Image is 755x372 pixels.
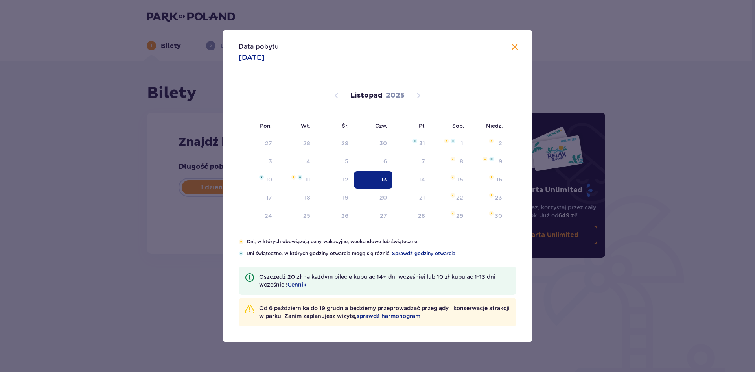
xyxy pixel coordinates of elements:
img: Pomarańczowa gwiazdka [489,139,494,143]
div: 16 [496,176,502,183]
div: 1 [461,139,463,147]
img: Pomarańczowa gwiazdka [489,193,494,198]
td: niedziela, 2 listopada 2025 [469,135,508,152]
td: czwartek, 6 listopada 2025 [354,153,393,170]
a: Cennik [287,281,306,289]
small: Pt. [419,122,426,129]
img: Pomarańczowa gwiazdka [450,193,455,198]
td: środa, 19 listopada 2025 [316,189,354,207]
p: Data pobytu [239,43,279,51]
img: Pomarańczowa gwiazdka [482,157,488,161]
td: środa, 12 listopada 2025 [316,171,354,189]
td: niedziela, 30 listopada 2025 [469,207,508,225]
img: Pomarańczowa gwiazdka [450,211,455,216]
div: 29 [456,212,463,220]
div: 24 [265,212,272,220]
td: sobota, 22 listopada 2025 [431,189,469,207]
img: Niebieska gwiazdka [412,139,417,143]
div: 13 [381,176,387,183]
div: 4 [306,157,310,165]
div: 28 [418,212,425,220]
button: Poprzedni miesiąc [332,91,341,100]
td: poniedziałek, 24 listopada 2025 [239,207,278,225]
div: 21 [419,194,425,202]
td: poniedziałek, 10 listopada 2025 [239,171,278,189]
td: Data zaznaczona. czwartek, 13 listopada 2025 [354,171,393,189]
td: czwartek, 27 listopada 2025 [354,207,393,225]
td: środa, 5 listopada 2025 [316,153,354,170]
p: Oszczędź 20 zł na każdym bilecie kupując 14+ dni wcześniej lub 10 zł kupując 1-13 dni wcześniej! [259,273,510,289]
img: Pomarańczowa gwiazdka [450,157,455,161]
td: wtorek, 4 listopada 2025 [278,153,316,170]
div: 10 [266,176,272,183]
td: piątek, 7 listopada 2025 [392,153,431,170]
img: Pomarańczowa gwiazdka [450,175,455,180]
td: czwartek, 20 listopada 2025 [354,189,393,207]
p: Listopad [350,91,383,100]
div: 22 [456,194,463,202]
div: 19 [343,194,348,202]
td: piątek, 14 listopada 2025 [392,171,431,189]
div: 28 [303,139,310,147]
div: 26 [341,212,348,220]
div: 18 [304,194,310,202]
img: Niebieska gwiazdka [298,175,302,180]
p: Dni, w których obowiązują ceny wakacyjne, weekendowe lub świąteczne. [247,238,516,245]
div: 17 [266,194,272,202]
div: 27 [380,212,387,220]
div: 27 [265,139,272,147]
div: 30 [495,212,502,220]
div: 5 [345,157,348,165]
small: Niedz. [486,122,503,129]
div: 6 [383,157,387,165]
td: poniedziałek, 27 października 2025 [239,135,278,152]
div: 14 [419,176,425,183]
img: Pomarańczowa gwiazdka [239,239,244,244]
td: czwartek, 30 października 2025 [354,135,393,152]
img: Pomarańczowa gwiazdka [291,175,296,180]
p: 2025 [386,91,405,100]
td: sobota, 29 listopada 2025 [431,207,469,225]
img: Pomarańczowa gwiazdka [489,175,494,180]
button: Następny miesiąc [414,91,423,100]
td: środa, 29 października 2025 [316,135,354,152]
small: Śr. [342,122,349,129]
small: Wt. [301,122,310,129]
td: piątek, 21 listopada 2025 [392,189,431,207]
td: niedziela, 9 listopada 2025 [469,153,508,170]
button: Zamknij [510,43,519,52]
div: 3 [269,157,272,165]
td: sobota, 15 listopada 2025 [431,171,469,189]
td: niedziela, 16 listopada 2025 [469,171,508,189]
div: 2 [499,139,502,147]
div: 23 [495,194,502,202]
p: [DATE] [239,53,265,62]
div: 30 [379,139,387,147]
td: niedziela, 23 listopada 2025 [469,189,508,207]
div: 7 [422,157,425,165]
td: środa, 26 listopada 2025 [316,207,354,225]
td: poniedziałek, 17 listopada 2025 [239,189,278,207]
td: wtorek, 28 października 2025 [278,135,316,152]
p: Dni świąteczne, w których godziny otwarcia mogą się różnić. [247,250,516,257]
small: Sob. [452,122,464,129]
img: Niebieska gwiazdka [451,139,455,143]
div: 29 [341,139,348,147]
div: 11 [306,176,310,183]
td: wtorek, 11 listopada 2025 [278,171,316,189]
small: Pon. [260,122,272,129]
div: 9 [499,157,502,165]
div: 25 [303,212,310,220]
a: sprawdź harmonogram [357,312,420,320]
div: 12 [343,176,348,183]
img: Niebieska gwiazdka [259,175,264,180]
td: sobota, 1 listopada 2025 [431,135,469,152]
img: Niebieska gwiazdka [239,251,243,256]
a: Sprawdź godziny otwarcia [392,250,455,257]
div: 15 [457,176,463,183]
img: Pomarańczowa gwiazdka [489,211,494,216]
td: sobota, 8 listopada 2025 [431,153,469,170]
